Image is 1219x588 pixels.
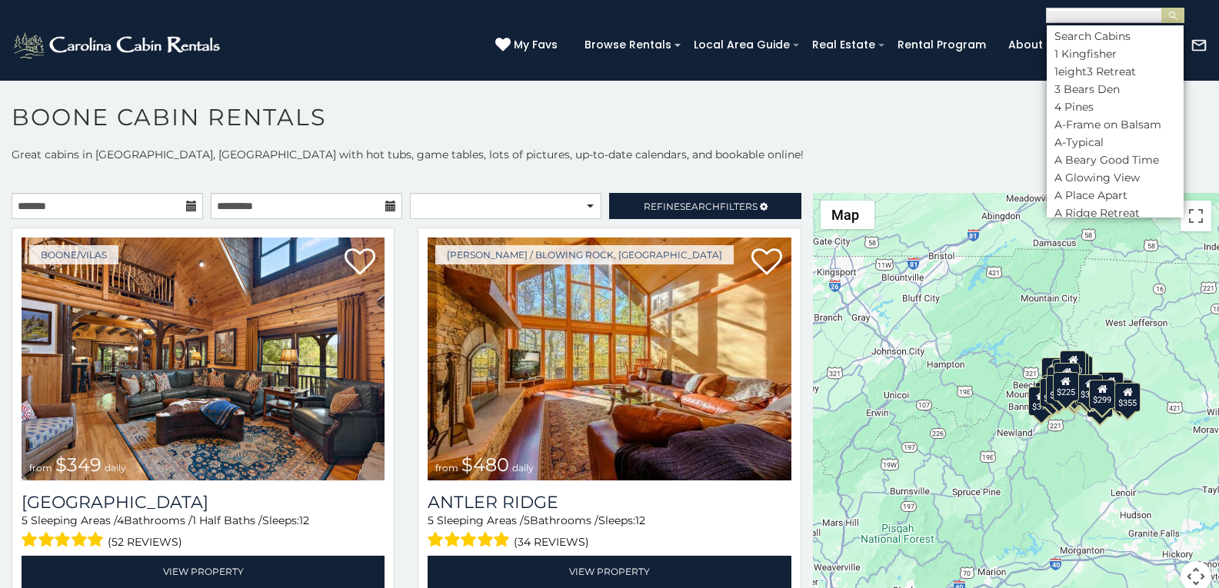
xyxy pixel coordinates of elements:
[644,201,758,212] span: Refine Filters
[609,193,801,219] a: RefineSearchFilters
[514,37,558,53] span: My Favs
[428,238,791,480] a: Antler Ridge from $480 daily
[1067,356,1093,385] div: $250
[635,513,645,527] span: 12
[1089,380,1115,409] div: $299
[1077,374,1103,403] div: $380
[1181,201,1211,231] button: Toggle fullscreen view
[29,245,118,264] a: Boone/Vilas
[299,513,309,527] span: 12
[1047,47,1184,61] li: 1 Kingfisher
[1061,377,1087,406] div: $315
[1040,377,1066,407] div: $325
[751,247,782,279] a: Add to favorites
[428,238,791,480] img: Antler Ridge
[192,513,262,527] span: 1 Half Baths /
[514,532,589,552] span: (34 reviews)
[55,453,102,476] span: $349
[1054,363,1080,392] div: $210
[831,207,859,223] span: Map
[890,33,994,57] a: Rental Program
[29,462,52,473] span: from
[577,33,679,57] a: Browse Rentals
[435,245,734,264] a: [PERSON_NAME] / Blowing Rock, [GEOGRAPHIC_DATA]
[1047,188,1184,202] li: A Place Apart
[1047,171,1184,184] li: A Glowing View
[22,513,28,527] span: 5
[1045,375,1071,404] div: $395
[1047,29,1184,43] li: Search Cabins
[821,201,874,229] button: Change map style
[686,33,798,57] a: Local Area Guide
[428,492,791,513] a: Antler Ridge
[524,513,530,527] span: 5
[1047,100,1184,114] li: 4 Pines
[345,247,375,279] a: Add to favorites
[512,462,534,473] span: daily
[1053,372,1079,401] div: $225
[461,453,509,476] span: $480
[1028,386,1054,415] div: $375
[1001,33,1051,57] a: About
[495,37,561,54] a: My Favs
[22,513,385,552] div: Sleeping Areas / Bathrooms / Sleeps:
[1047,118,1184,131] li: A-Frame on Balsam
[105,462,126,473] span: daily
[680,201,720,212] span: Search
[22,492,385,513] a: [GEOGRAPHIC_DATA]
[804,33,883,57] a: Real Estate
[1047,153,1184,167] li: A Beary Good Time
[1087,388,1113,417] div: $350
[1060,350,1086,379] div: $320
[117,513,124,527] span: 4
[1047,82,1184,96] li: 3 Bears Den
[22,492,385,513] h3: Diamond Creek Lodge
[1047,135,1184,149] li: A-Typical
[435,462,458,473] span: from
[428,513,791,552] div: Sleeping Areas / Bathrooms / Sleeps:
[22,238,385,480] a: Diamond Creek Lodge from $349 daily
[1047,65,1184,78] li: 1eight3 Retreat
[428,556,791,587] a: View Property
[1191,37,1207,54] img: mail-regular-white.png
[1114,383,1141,412] div: $355
[22,556,385,587] a: View Property
[1041,357,1067,387] div: $635
[22,238,385,480] img: Diamond Creek Lodge
[1097,372,1124,401] div: $930
[108,532,182,552] span: (52 reviews)
[1047,206,1184,220] li: A Ridge Retreat
[428,513,434,527] span: 5
[12,30,225,61] img: White-1-2.png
